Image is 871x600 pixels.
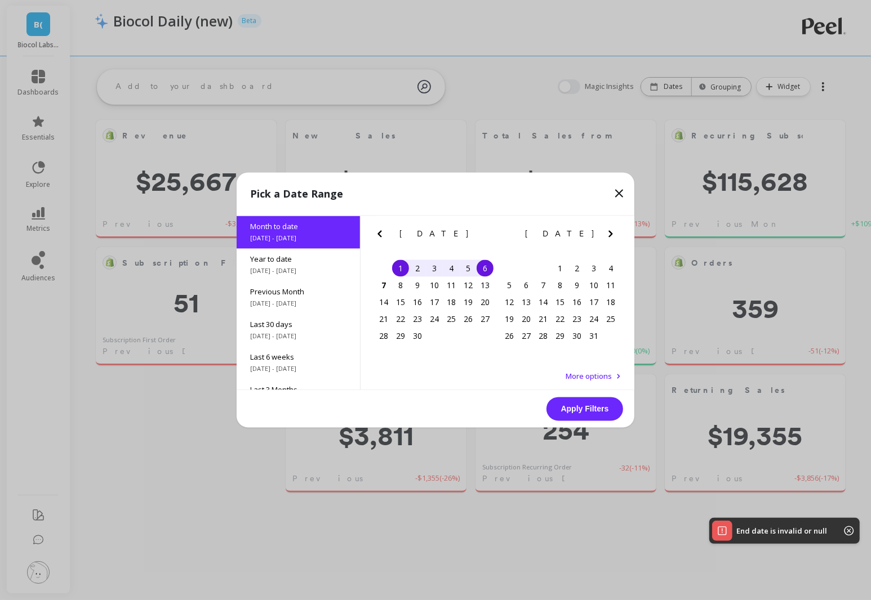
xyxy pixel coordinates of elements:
[409,328,426,344] div: Choose Tuesday, September 30th, 2025
[501,328,518,344] div: Choose Sunday, October 26th, 2025
[250,254,346,265] span: Year to date
[375,311,392,328] div: Choose Sunday, September 21st, 2025
[392,328,409,344] div: Choose Monday, September 29th, 2025
[585,294,602,311] div: Choose Friday, October 17th, 2025
[535,328,552,344] div: Choose Tuesday, October 28th, 2025
[602,311,619,328] div: Choose Saturday, October 25th, 2025
[443,294,460,311] div: Choose Thursday, September 18th, 2025
[546,397,623,421] button: Apply Filters
[375,294,392,311] div: Choose Sunday, September 14th, 2025
[477,311,494,328] div: Choose Saturday, September 27th, 2025
[568,277,585,294] div: Choose Thursday, October 9th, 2025
[501,294,518,311] div: Choose Sunday, October 12th, 2025
[568,294,585,311] div: Choose Thursday, October 16th, 2025
[250,267,346,276] span: [DATE] - [DATE]
[426,260,443,277] div: Choose Wednesday, September 3rd, 2025
[250,186,343,202] p: Pick a Date Range
[375,328,392,344] div: Choose Sunday, September 28th, 2025
[373,227,391,245] button: Previous Month
[409,294,426,311] div: Choose Tuesday, September 16th, 2025
[478,227,496,245] button: Next Month
[250,385,346,395] span: Last 3 Months
[250,234,346,243] span: [DATE] - [DATE]
[566,371,612,382] span: More options
[552,328,568,344] div: Choose Wednesday, October 29th, 2025
[501,260,619,344] div: month 2025-10
[604,227,622,245] button: Next Month
[409,260,426,277] div: Choose Tuesday, September 2nd, 2025
[443,311,460,328] div: Choose Thursday, September 25th, 2025
[460,277,477,294] div: Choose Friday, September 12th, 2025
[585,277,602,294] div: Choose Friday, October 10th, 2025
[552,311,568,328] div: Choose Wednesday, October 22nd, 2025
[426,277,443,294] div: Choose Wednesday, September 10th, 2025
[568,311,585,328] div: Choose Thursday, October 23rd, 2025
[250,222,346,232] span: Month to date
[535,311,552,328] div: Choose Tuesday, October 21st, 2025
[736,526,827,536] p: End date is invalid or null
[525,230,596,239] span: [DATE]
[585,311,602,328] div: Choose Friday, October 24th, 2025
[250,332,346,341] span: [DATE] - [DATE]
[250,299,346,308] span: [DATE] - [DATE]
[443,277,460,294] div: Choose Thursday, September 11th, 2025
[501,277,518,294] div: Choose Sunday, October 5th, 2025
[392,277,409,294] div: Choose Monday, September 8th, 2025
[477,260,494,277] div: Choose Saturday, September 6th, 2025
[518,311,535,328] div: Choose Monday, October 20th, 2025
[585,260,602,277] div: Choose Friday, October 3rd, 2025
[568,328,585,344] div: Choose Thursday, October 30th, 2025
[392,311,409,328] div: Choose Monday, September 22nd, 2025
[602,294,619,311] div: Choose Saturday, October 18th, 2025
[426,311,443,328] div: Choose Wednesday, September 24th, 2025
[518,277,535,294] div: Choose Monday, October 6th, 2025
[250,365,346,374] span: [DATE] - [DATE]
[426,294,443,311] div: Choose Wednesday, September 17th, 2025
[499,227,517,245] button: Previous Month
[518,294,535,311] div: Choose Monday, October 13th, 2025
[602,260,619,277] div: Choose Saturday, October 4th, 2025
[501,311,518,328] div: Choose Sunday, October 19th, 2025
[392,260,409,277] div: Choose Monday, September 1st, 2025
[250,320,346,330] span: Last 30 days
[585,328,602,344] div: Choose Friday, October 31st, 2025
[409,311,426,328] div: Choose Tuesday, September 23rd, 2025
[477,277,494,294] div: Choose Saturday, September 13th, 2025
[460,311,477,328] div: Choose Friday, September 26th, 2025
[602,277,619,294] div: Choose Saturday, October 11th, 2025
[552,277,568,294] div: Choose Wednesday, October 8th, 2025
[392,294,409,311] div: Choose Monday, September 15th, 2025
[460,294,477,311] div: Choose Friday, September 19th, 2025
[535,277,552,294] div: Choose Tuesday, October 7th, 2025
[477,294,494,311] div: Choose Saturday, September 20th, 2025
[518,328,535,344] div: Choose Monday, October 27th, 2025
[535,294,552,311] div: Choose Tuesday, October 14th, 2025
[443,260,460,277] div: Choose Thursday, September 4th, 2025
[399,230,470,239] span: [DATE]
[250,287,346,297] span: Previous Month
[409,277,426,294] div: Choose Tuesday, September 9th, 2025
[375,260,494,344] div: month 2025-09
[552,260,568,277] div: Choose Wednesday, October 1st, 2025
[568,260,585,277] div: Choose Thursday, October 2nd, 2025
[460,260,477,277] div: Choose Friday, September 5th, 2025
[552,294,568,311] div: Choose Wednesday, October 15th, 2025
[375,277,392,294] div: Choose Sunday, September 7th, 2025
[250,352,346,362] span: Last 6 weeks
